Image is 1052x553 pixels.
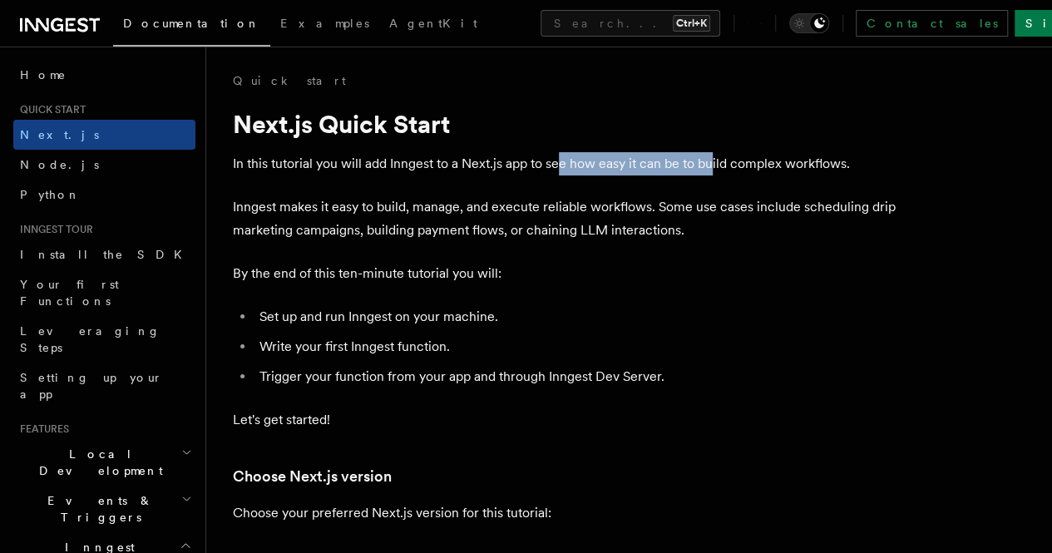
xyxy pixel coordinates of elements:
span: Documentation [123,17,260,30]
button: Local Development [13,439,195,486]
span: Your first Functions [20,278,119,308]
a: Choose Next.js version [233,465,392,488]
a: Home [13,60,195,90]
a: Install the SDK [13,239,195,269]
a: Your first Functions [13,269,195,316]
span: Features [13,422,69,436]
span: Next.js [20,128,99,141]
kbd: Ctrl+K [673,15,710,32]
a: AgentKit [379,5,487,45]
li: Trigger your function from your app and through Inngest Dev Server. [254,365,898,388]
button: Toggle dark mode [789,13,829,33]
p: Choose your preferred Next.js version for this tutorial: [233,501,898,525]
button: Search...Ctrl+K [541,10,720,37]
span: Setting up your app [20,371,163,401]
span: Node.js [20,158,99,171]
a: Quick start [233,72,346,89]
span: Examples [280,17,369,30]
a: Documentation [113,5,270,47]
a: Node.js [13,150,195,180]
h1: Next.js Quick Start [233,109,898,139]
span: Events & Triggers [13,492,181,526]
a: Setting up your app [13,363,195,409]
span: AgentKit [389,17,477,30]
li: Write your first Inngest function. [254,335,898,358]
a: Python [13,180,195,210]
li: Set up and run Inngest on your machine. [254,305,898,328]
span: Quick start [13,103,86,116]
span: Install the SDK [20,248,192,261]
span: Python [20,188,81,201]
span: Local Development [13,446,181,479]
p: Let's get started! [233,408,898,432]
a: Next.js [13,120,195,150]
a: Examples [270,5,379,45]
button: Events & Triggers [13,486,195,532]
p: Inngest makes it easy to build, manage, and execute reliable workflows. Some use cases include sc... [233,195,898,242]
a: Leveraging Steps [13,316,195,363]
span: Home [20,67,67,83]
p: By the end of this ten-minute tutorial you will: [233,262,898,285]
span: Leveraging Steps [20,324,161,354]
span: Inngest tour [13,223,93,236]
a: Contact sales [856,10,1008,37]
p: In this tutorial you will add Inngest to a Next.js app to see how easy it can be to build complex... [233,152,898,175]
